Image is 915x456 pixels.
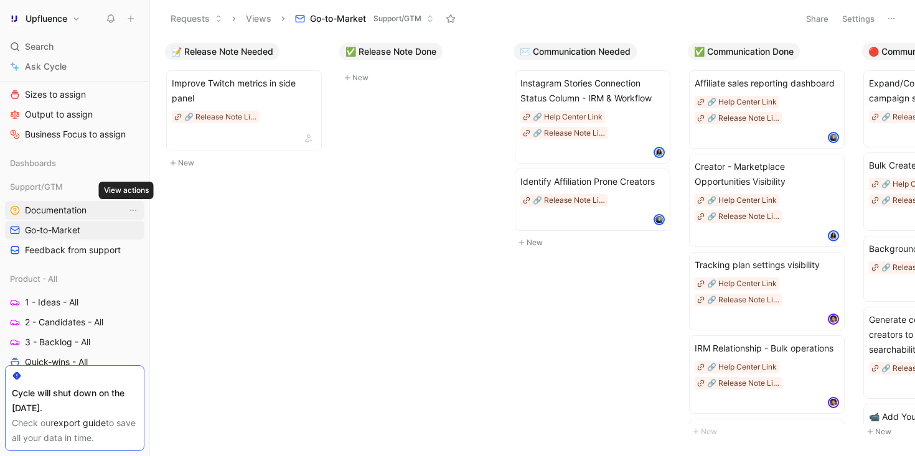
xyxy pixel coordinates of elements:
img: avatar [829,133,838,142]
img: avatar [829,231,838,240]
a: 3 - Backlog - All [5,333,144,351]
div: ✉️ Communication NeededNew [509,37,683,256]
span: ✉️ Communication Needed [520,45,631,58]
button: Share [800,10,834,27]
div: Cycle will shut down on the [DATE]. [12,386,138,416]
button: 📝 Release Note Needed [165,43,279,60]
button: Views [240,9,277,28]
span: Feedback from support [25,244,121,256]
span: 3 - Backlog - All [25,336,90,348]
a: export guide [54,417,106,428]
div: 🔗 Release Note Link [184,111,256,123]
div: 🔗 Help Center Link [707,194,777,207]
span: Identify Affiliation Prone Creators [520,174,665,189]
a: Instagram Stories Connection Status Column - IRM & Workflow🔗 Help Center Link🔗 Release Note Linka... [515,70,670,164]
div: Product - All [5,269,144,288]
button: New [165,156,329,170]
div: 🔗 Help Center Link [707,277,777,290]
div: Search [5,37,144,56]
button: Settings [837,10,880,27]
a: Ask Cycle [5,57,144,76]
img: avatar [829,398,838,407]
span: Go-to-Market [310,12,366,25]
a: IRM Relationship - Bulk operations🔗 Help Center Link🔗 Release Note Linkavatar [689,335,845,414]
button: ✅ Release Note Done [339,43,443,60]
a: Go-to-Market [5,221,144,240]
a: Business Focus to assign [5,125,144,144]
div: 📝 Release Note NeededNew [160,37,334,177]
span: Improve Twitch metrics in side panel [172,76,316,106]
div: Dashboards [5,154,144,176]
a: Improve Twitch metrics in side panel🔗 Release Note Link [166,70,322,151]
span: Documentation [25,204,87,216]
span: 📝 Release Note Needed [171,45,273,58]
div: 🔗 Release Note Link [707,294,779,306]
img: avatar [655,215,664,224]
span: Support/GTM [373,12,421,25]
div: 🔗 Release Note Link [707,112,779,124]
span: Product - All [10,272,57,285]
div: 🔗 Help Center Link [533,111,603,123]
a: Affiliate sales reporting dashboard🔗 Help Center Link🔗 Release Note Linkavatar [689,70,845,149]
div: Product - All1 - Ideas - All2 - Candidates - All3 - Backlog - AllQuick-wins - AllConception - All... [5,269,144,451]
button: ✉️ Communication Needed [514,43,637,60]
div: 🔗 Help Center Link [707,96,777,108]
button: Requests [165,9,228,28]
div: Check our to save all your data in time. [12,416,138,445]
span: Creator - Marketplace Opportunities Visibility [695,159,839,189]
a: Quick-wins - All [5,353,144,371]
button: UpfluenceUpfluence [5,10,83,27]
span: Search [25,39,54,54]
div: Support/GTM [5,177,144,196]
span: Instagram Stories Connection Status Column - IRM & Workflow [520,76,665,106]
img: avatar [829,315,838,323]
span: Business Focus to assign [25,128,126,141]
button: View actions [127,204,139,216]
button: New [339,70,504,85]
div: ✅ Communication DoneNew [683,37,857,445]
div: ✅ Release Note DoneNew [334,37,509,91]
span: Sizes to assign [25,88,86,101]
span: Tracking plan settings visibility [695,258,839,272]
span: Quick-wins - All [25,356,88,368]
a: Tracking plan settings visibility🔗 Help Center Link🔗 Release Note Linkavatar [689,252,845,330]
div: 🔗 Help Center Link [707,361,777,373]
a: Creator - Marketplace Opportunities Visibility🔗 Help Center Link🔗 Release Note Linkavatar [689,154,845,247]
span: 1 - Ideas - All [25,296,78,309]
img: avatar [655,148,664,157]
span: Ask Cycle [25,59,67,74]
div: 🔗 Release Note Link [533,127,605,139]
div: 🔗 Release Note Link [533,194,605,207]
button: Go-to-MarketSupport/GTM [289,9,439,28]
button: ✅ Communication Done [688,43,800,60]
a: 2 - Candidates - All [5,313,144,332]
img: Upfluence [8,12,21,25]
a: 1 - Ideas - All [5,293,144,312]
button: New [514,235,678,250]
span: IRM Relationship - Bulk operations [695,341,839,356]
span: Support/GTM [10,180,63,193]
span: 2 - Candidates - All [25,316,103,328]
span: ✅ Release Note Done [345,45,436,58]
div: 🔗 Release Note Link [707,377,779,389]
span: Output to assign [25,108,93,121]
a: DocumentationView actions [5,201,144,220]
span: Affiliate sales reporting dashboard [695,76,839,91]
a: Identify Affiliation Prone Creators🔗 Release Note Linkavatar [515,169,670,231]
span: ✅ Communication Done [694,45,794,58]
a: Sizes to assign [5,85,144,104]
a: Output to assign [5,105,144,124]
div: Support/GTMDocumentationView actionsGo-to-MarketFeedback from support [5,177,144,259]
span: Go-to-Market [25,224,80,236]
div: ProcessFeedbacks to ProcessSizes to assignOutput to assignBusiness Focus to assign [5,42,144,144]
div: Dashboards [5,154,144,172]
h1: Upfluence [26,13,67,24]
a: Feedback from support [5,241,144,259]
div: 🔗 Release Note Link [707,210,779,223]
span: Dashboards [10,157,56,169]
button: New [688,424,852,439]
